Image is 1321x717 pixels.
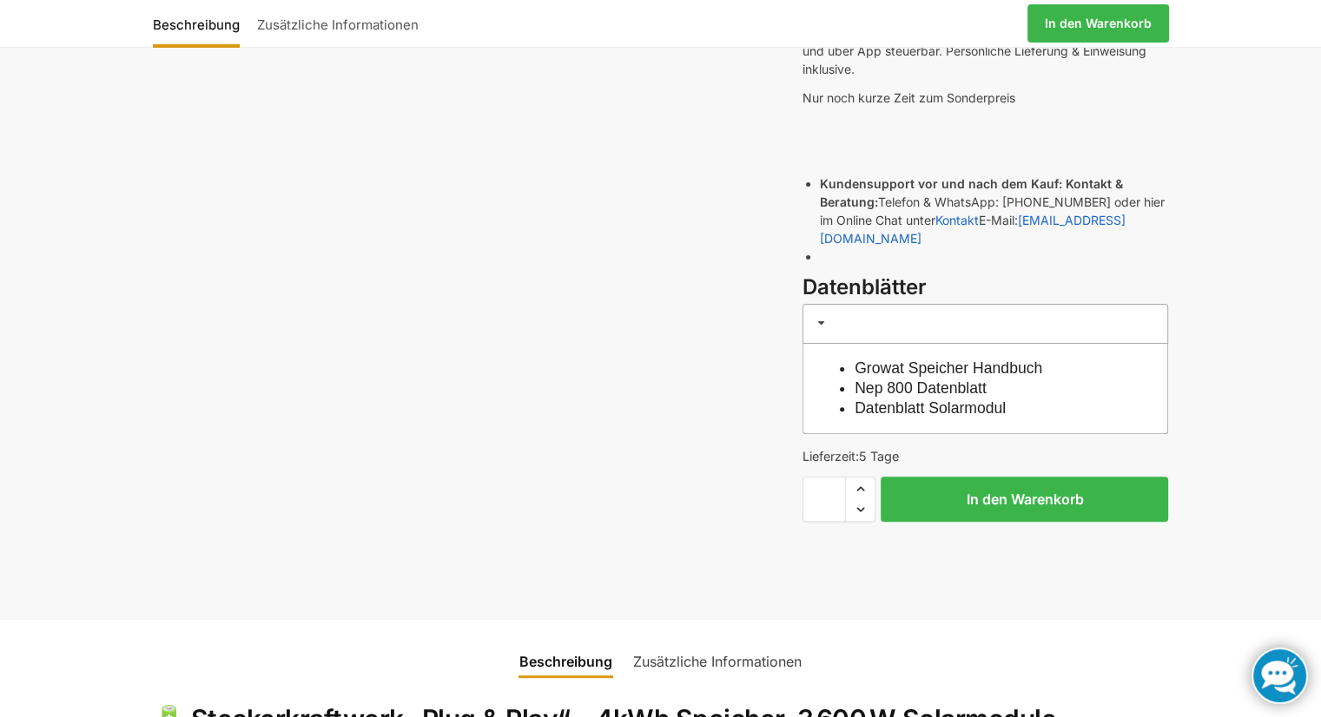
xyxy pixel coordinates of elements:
li: Telefon & WhatsApp: [PHONE_NUMBER] oder hier im Online Chat unter E-Mail: [820,174,1168,247]
h3: Datenblätter [803,273,1168,303]
strong: Kontakt & Beratung: [820,176,1123,209]
iframe: Sicherer Rahmen für schnelle Bezahlvorgänge [799,532,1172,581]
input: Produktmenge [803,477,846,522]
a: Beschreibung [153,3,248,44]
a: Datenblatt Solarmodul [855,399,1006,417]
span: 5 Tage [859,449,899,464]
span: Lieferzeit: [803,449,899,464]
span: Reduce quantity [846,498,875,521]
button: In den Warenkorb [881,477,1168,522]
a: Kontakt [935,213,979,227]
a: Zusätzliche Informationen [248,3,427,44]
a: Nep 800 Datenblatt [855,379,987,397]
p: Nur noch kurze Zeit zum Sonderpreis [803,89,1168,107]
a: Growat Speicher Handbuch [855,359,1042,377]
a: Zusätzliche Informationen [623,641,812,682]
span: Increase quantity [846,477,875,500]
a: Beschreibung [509,641,623,682]
a: In den Warenkorb [1027,4,1169,43]
a: [EMAIL_ADDRESS][DOMAIN_NAME] [820,213,1126,246]
strong: Kundensupport vor und nach dem Kauf: [820,176,1062,191]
